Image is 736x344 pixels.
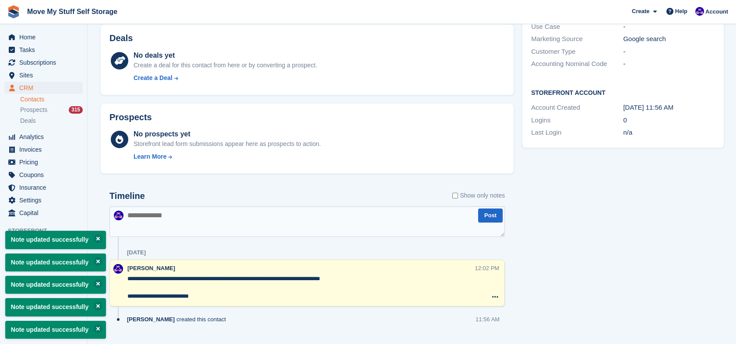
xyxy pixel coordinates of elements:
[4,194,83,206] a: menu
[5,276,106,294] p: Note updated successfully
[452,191,458,200] input: Show only notes
[4,156,83,168] a: menu
[109,112,152,122] h2: Prospects
[4,237,83,250] a: menu
[623,128,715,138] div: n/a
[531,59,623,69] div: Accounting Nominal Code
[19,56,72,69] span: Subscriptions
[531,22,623,32] div: Use Case
[19,31,72,43] span: Home
[4,82,83,94] a: menu
[20,95,83,104] a: Contacts
[4,44,83,56] a: menu
[531,115,623,125] div: Logins
[114,211,123,220] img: Jade Whetnall
[5,231,106,249] p: Note updated successfully
[19,207,72,219] span: Capital
[7,5,20,18] img: stora-icon-8386f47178a22dfd0bd8f6a31ec36ba5ce8667c1dd55bd0f319d3a0aa187defe.svg
[4,69,83,81] a: menu
[20,117,36,125] span: Deals
[134,73,173,83] div: Create a Deal
[19,44,72,56] span: Tasks
[19,169,72,181] span: Coupons
[109,191,145,201] h2: Timeline
[20,105,83,115] a: Prospects 315
[623,115,715,125] div: 0
[531,128,623,138] div: Last Login
[623,103,715,113] div: [DATE] 11:56 AM
[134,50,317,61] div: No deals yet
[19,156,72,168] span: Pricing
[4,56,83,69] a: menu
[452,191,505,200] label: Show only notes
[127,315,175,323] span: [PERSON_NAME]
[623,59,715,69] div: -
[531,103,623,113] div: Account Created
[24,4,121,19] a: Move My Stuff Self Storage
[19,194,72,206] span: Settings
[127,249,146,256] div: [DATE]
[19,143,72,156] span: Invoices
[4,181,83,194] a: menu
[134,152,166,161] div: Learn More
[531,88,715,97] h2: Storefront Account
[4,31,83,43] a: menu
[4,143,83,156] a: menu
[478,208,503,223] button: Post
[5,254,106,271] p: Note updated successfully
[4,169,83,181] a: menu
[127,315,230,323] div: created this contact
[4,207,83,219] a: menu
[531,47,623,57] div: Customer Type
[5,298,106,316] p: Note updated successfully
[705,7,728,16] span: Account
[134,73,317,83] a: Create a Deal
[19,69,72,81] span: Sites
[623,47,715,57] div: -
[109,33,133,43] h2: Deals
[19,82,72,94] span: CRM
[134,139,321,149] div: Storefront lead form submissions appear here as prospects to action.
[623,34,715,44] div: Google search
[695,7,704,16] img: Jade Whetnall
[20,106,47,114] span: Prospects
[5,321,106,339] p: Note updated successfully
[134,129,321,139] div: No prospects yet
[531,34,623,44] div: Marketing Source
[475,315,500,323] div: 11:56 AM
[69,106,83,114] div: 315
[4,131,83,143] a: menu
[475,264,499,272] div: 12:02 PM
[134,152,321,161] a: Learn More
[134,61,317,70] div: Create a deal for this contact from here or by converting a prospect.
[19,131,72,143] span: Analytics
[127,265,175,271] span: [PERSON_NAME]
[632,7,649,16] span: Create
[20,116,83,125] a: Deals
[19,181,72,194] span: Insurance
[113,264,123,274] img: Jade Whetnall
[675,7,687,16] span: Help
[623,22,715,32] div: -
